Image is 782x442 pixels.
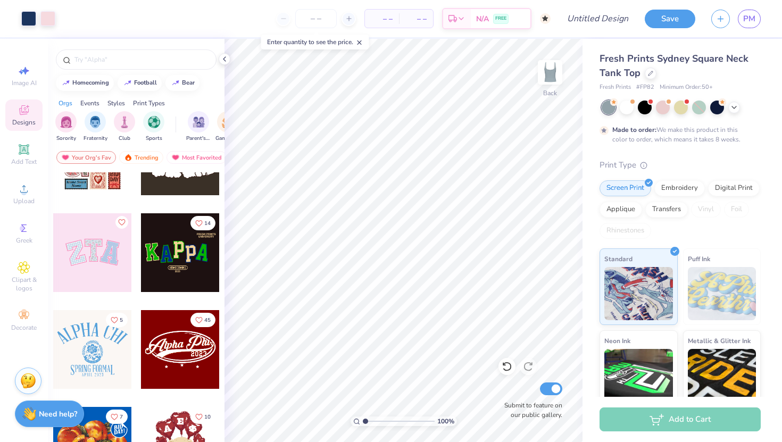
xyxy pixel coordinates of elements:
img: Neon Ink [604,349,673,402]
button: filter button [84,111,107,143]
img: Back [539,62,561,83]
div: Vinyl [691,202,721,218]
img: trend_line.gif [171,80,180,86]
img: Metallic & Glitter Ink [688,349,756,402]
img: Fraternity Image [89,116,101,128]
div: bear [182,80,195,86]
span: Minimum Order: 50 + [660,83,713,92]
button: filter button [143,111,164,143]
div: Back [543,88,557,98]
span: Greek [16,236,32,245]
span: 10 [204,414,211,420]
input: Untitled Design [559,8,637,29]
img: Sorority Image [60,116,72,128]
div: filter for Club [114,111,135,143]
div: Trending [119,151,163,164]
img: trend_line.gif [123,80,132,86]
span: Standard [604,253,633,264]
span: # FP82 [636,83,654,92]
img: Club Image [119,116,130,128]
img: Puff Ink [688,267,756,320]
button: Like [115,216,128,229]
div: Digital Print [708,180,760,196]
div: Print Type [600,159,761,171]
div: Embroidery [654,180,705,196]
img: trending.gif [124,154,132,161]
button: football [118,75,162,91]
button: homecoming [56,75,114,91]
button: bear [165,75,199,91]
input: Try "Alpha" [73,54,210,65]
span: Fresh Prints Sydney Square Neck Tank Top [600,52,748,79]
span: Fresh Prints [600,83,631,92]
div: filter for Game Day [215,111,240,143]
div: filter for Fraternity [84,111,107,143]
div: Orgs [59,98,72,108]
button: Like [190,313,215,327]
button: filter button [114,111,135,143]
span: Puff Ink [688,253,710,264]
span: – – [405,13,427,24]
img: Sports Image [148,116,160,128]
span: FREE [495,15,506,22]
span: Add Text [11,157,37,166]
span: 7 [120,414,123,420]
span: 14 [204,221,211,226]
div: Applique [600,202,642,218]
span: 45 [204,318,211,323]
button: Like [106,313,128,327]
div: Transfers [645,202,688,218]
span: Clipart & logos [5,276,43,293]
div: Enter quantity to see the price. [261,35,369,49]
span: Image AI [12,79,37,87]
span: 100 % [437,416,454,426]
div: filter for Sports [143,111,164,143]
span: Sorority [56,135,76,143]
button: filter button [186,111,211,143]
strong: Made to order: [612,126,656,134]
img: trend_line.gif [62,80,70,86]
div: Events [80,98,99,108]
div: filter for Sorority [55,111,77,143]
div: football [134,80,157,86]
div: We make this product in this color to order, which means it takes 8 weeks. [612,125,743,144]
span: Metallic & Glitter Ink [688,335,751,346]
div: homecoming [72,80,109,86]
label: Submit to feature on our public gallery. [498,401,562,420]
span: – – [371,13,393,24]
img: Game Day Image [222,116,234,128]
span: Designs [12,118,36,127]
span: Fraternity [84,135,107,143]
div: Foil [724,202,749,218]
button: Like [190,216,215,230]
strong: Need help? [39,409,77,419]
div: Styles [107,98,125,108]
img: most_fav.gif [171,154,180,161]
button: Like [190,410,215,424]
span: Club [119,135,130,143]
button: filter button [55,111,77,143]
div: filter for Parent's Weekend [186,111,211,143]
img: Parent's Weekend Image [193,116,205,128]
img: most_fav.gif [61,154,70,161]
input: – – [295,9,337,28]
img: Standard [604,267,673,320]
span: N/A [476,13,489,24]
button: filter button [215,111,240,143]
span: Neon Ink [604,335,630,346]
span: Parent's Weekend [186,135,211,143]
div: Most Favorited [167,151,227,164]
span: PM [743,13,755,25]
span: Game Day [215,135,240,143]
span: 5 [120,318,123,323]
div: Your Org's Fav [56,151,116,164]
button: Save [645,10,695,28]
span: Upload [13,197,35,205]
a: PM [738,10,761,28]
div: Print Types [133,98,165,108]
span: Decorate [11,323,37,332]
button: Like [106,410,128,424]
div: Screen Print [600,180,651,196]
span: Sports [146,135,162,143]
div: Rhinestones [600,223,651,239]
